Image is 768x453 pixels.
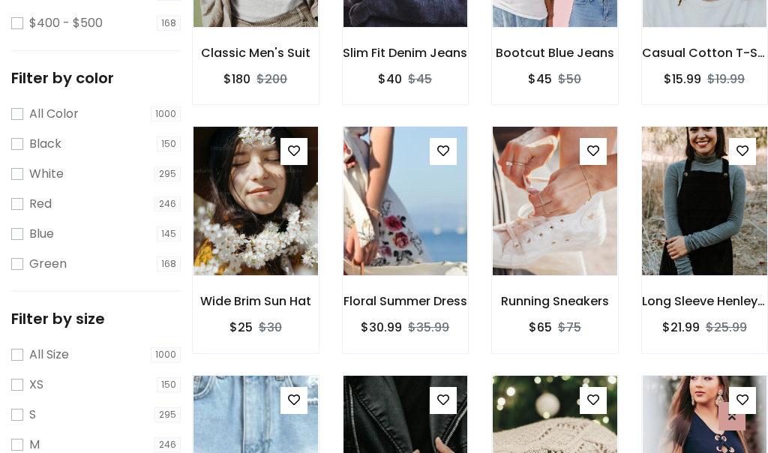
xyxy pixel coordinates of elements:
[229,320,253,334] h6: $25
[29,225,54,243] label: Blue
[29,135,61,153] label: Black
[29,14,103,32] label: $400 - $500
[361,320,402,334] h6: $30.99
[154,196,181,211] span: 246
[29,406,36,424] label: S
[154,407,181,422] span: 295
[642,294,768,308] h6: Long Sleeve Henley T-Shirt
[193,294,319,308] h6: Wide Brim Sun Hat
[528,72,552,86] h6: $45
[151,106,181,121] span: 1000
[29,346,69,364] label: All Size
[529,320,552,334] h6: $65
[492,294,618,308] h6: Running Sneakers
[154,437,181,452] span: 246
[664,72,701,86] h6: $15.99
[29,376,43,394] label: XS
[558,319,581,336] del: $75
[378,72,402,86] h6: $40
[259,319,282,336] del: $30
[408,70,432,88] del: $45
[558,70,581,88] del: $50
[157,226,181,241] span: 145
[151,347,181,362] span: 1000
[193,46,319,60] h6: Classic Men's Suit
[11,310,181,328] h5: Filter by size
[154,166,181,181] span: 295
[408,319,449,336] del: $35.99
[707,70,745,88] del: $19.99
[343,46,469,60] h6: Slim Fit Denim Jeans
[343,294,469,308] h6: Floral Summer Dress
[11,69,181,87] h5: Filter by color
[29,105,79,123] label: All Color
[706,319,747,336] del: $25.99
[256,70,287,88] del: $200
[223,72,250,86] h6: $180
[29,255,67,273] label: Green
[157,377,181,392] span: 150
[662,320,700,334] h6: $21.99
[492,46,618,60] h6: Bootcut Blue Jeans
[157,256,181,271] span: 168
[157,16,181,31] span: 168
[642,46,768,60] h6: Casual Cotton T-Shirt
[29,195,52,213] label: Red
[157,136,181,151] span: 150
[29,165,64,183] label: White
